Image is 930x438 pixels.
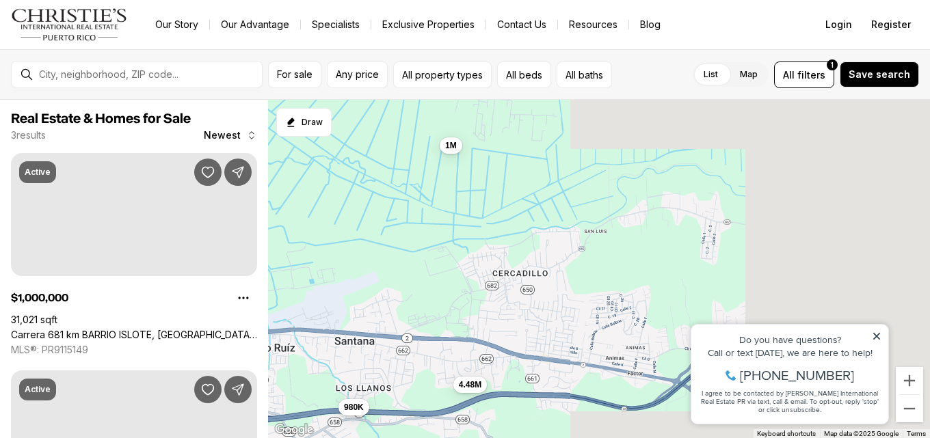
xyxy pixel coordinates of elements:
[693,62,729,87] label: List
[817,11,860,38] button: Login
[11,8,128,41] img: logo
[896,395,923,422] button: Zoom out
[224,376,252,403] button: Share Property
[14,31,198,40] div: Do you have questions?
[327,61,388,88] button: Any price
[871,19,911,30] span: Register
[840,61,919,87] button: Save search
[11,329,257,341] a: Carrera 681 km BARRIO ISLOTE, ARECIBO PR, 00612
[445,140,457,151] span: 1M
[276,108,332,137] button: Start drawing
[440,137,462,154] button: 1M
[204,130,241,141] span: Newest
[230,284,257,312] button: Property options
[558,15,628,34] a: Resources
[783,68,795,82] span: All
[336,69,379,80] span: Any price
[497,61,551,88] button: All beds
[11,130,46,141] p: 3 results
[268,61,321,88] button: For sale
[849,69,910,80] span: Save search
[486,15,557,34] button: Contact Us
[25,167,51,178] p: Active
[11,112,191,126] span: Real Estate & Homes for Sale
[56,64,170,78] span: [PHONE_NUMBER]
[774,61,834,88] button: Allfilters1
[729,62,769,87] label: Map
[25,384,51,395] p: Active
[338,399,369,415] button: 980K
[824,430,899,437] span: Map data ©2025 Google
[144,15,209,34] a: Our Story
[17,84,195,110] span: I agree to be contacted by [PERSON_NAME] International Real Estate PR via text, call & email. To ...
[194,376,222,403] button: Save Property: . DOMINGO RUIZ WARD, PALACHE EL CERRO SECTOR
[863,11,919,38] button: Register
[194,159,222,186] button: Save Property: Carrera 681 km BARRIO ISLOTE
[393,61,492,88] button: All property types
[371,15,486,34] a: Exclusive Properties
[14,44,198,53] div: Call or text [DATE], we are here to help!
[459,379,481,390] span: 4.48M
[210,15,300,34] a: Our Advantage
[277,69,313,80] span: For sale
[196,122,265,149] button: Newest
[453,377,487,393] button: 4.48M
[797,68,825,82] span: filters
[629,15,672,34] a: Blog
[907,430,926,437] a: Terms (opens in new tab)
[344,402,364,413] span: 980K
[557,61,612,88] button: All baths
[301,15,371,34] a: Specialists
[896,367,923,394] button: Zoom in
[224,159,252,186] button: Share Property
[825,19,852,30] span: Login
[831,59,834,70] span: 1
